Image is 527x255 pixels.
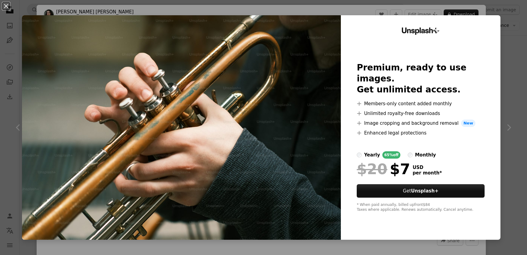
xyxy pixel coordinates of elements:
li: Members-only content added monthly [357,100,485,107]
li: Enhanced legal protections [357,129,485,137]
div: monthly [415,151,436,159]
strong: Unsplash+ [411,188,439,194]
input: yearly65%off [357,153,362,157]
input: monthly [408,153,413,157]
span: USD [413,165,442,170]
span: New [461,120,476,127]
li: Image cropping and background removal [357,120,485,127]
li: Unlimited royalty-free downloads [357,110,485,117]
h2: Premium, ready to use images. Get unlimited access. [357,62,485,95]
button: GetUnsplash+ [357,184,485,198]
div: $7 [357,161,410,177]
span: per month * [413,170,442,176]
div: 65% off [382,151,400,159]
div: yearly [364,151,380,159]
div: * When paid annually, billed upfront $84 Taxes where applicable. Renews automatically. Cancel any... [357,203,485,212]
span: $20 [357,161,387,177]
